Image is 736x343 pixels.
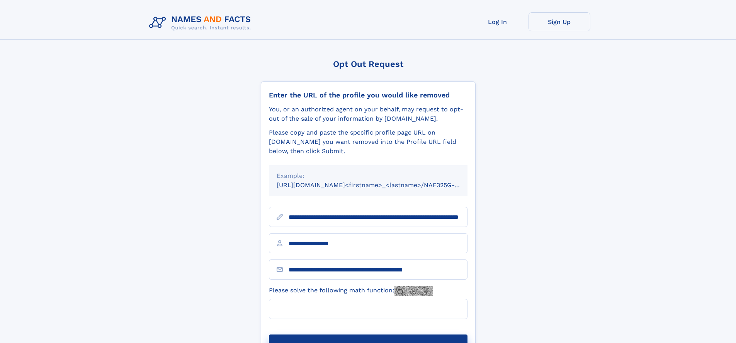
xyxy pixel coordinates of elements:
[269,105,467,123] div: You, or an authorized agent on your behalf, may request to opt-out of the sale of your informatio...
[529,12,590,31] a: Sign Up
[467,12,529,31] a: Log In
[146,12,257,33] img: Logo Names and Facts
[269,91,467,99] div: Enter the URL of the profile you would like removed
[277,181,482,189] small: [URL][DOMAIN_NAME]<firstname>_<lastname>/NAF325G-xxxxxxxx
[277,171,460,181] div: Example:
[269,286,433,296] label: Please solve the following math function:
[261,59,476,69] div: Opt Out Request
[269,128,467,156] div: Please copy and paste the specific profile page URL on [DOMAIN_NAME] you want removed into the Pr...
